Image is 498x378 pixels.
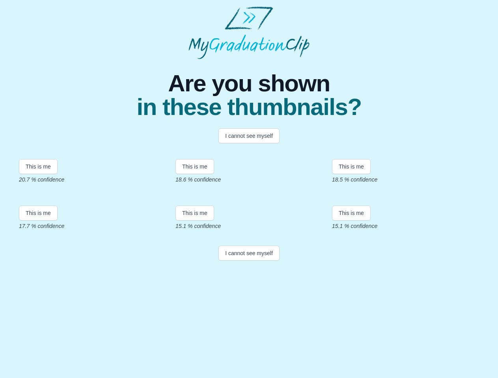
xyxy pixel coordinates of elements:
p: 18.5 % confidence [332,176,479,183]
p: 20.7 % confidence [19,176,166,183]
button: This is me [19,159,58,174]
p: 15.1 % confidence [175,222,323,230]
p: 18.6 % confidence [175,176,323,183]
span: Are you shown [136,72,361,95]
button: This is me [332,159,371,174]
button: This is me [332,206,371,220]
button: I cannot see myself [218,256,280,271]
p: 15.1 % confidence [332,222,479,230]
button: This is me [19,216,58,231]
img: 6a87ecc859a6ca0ee2a5833154337bce2f705c0c.gif [19,199,166,210]
button: This is me [175,159,214,174]
span: in these thumbnails? [136,95,361,119]
button: This is me [175,206,214,220]
button: I cannot see myself [218,128,280,143]
p: 17.7 % confidence [19,233,166,241]
img: MyGraduationClip [188,6,310,59]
